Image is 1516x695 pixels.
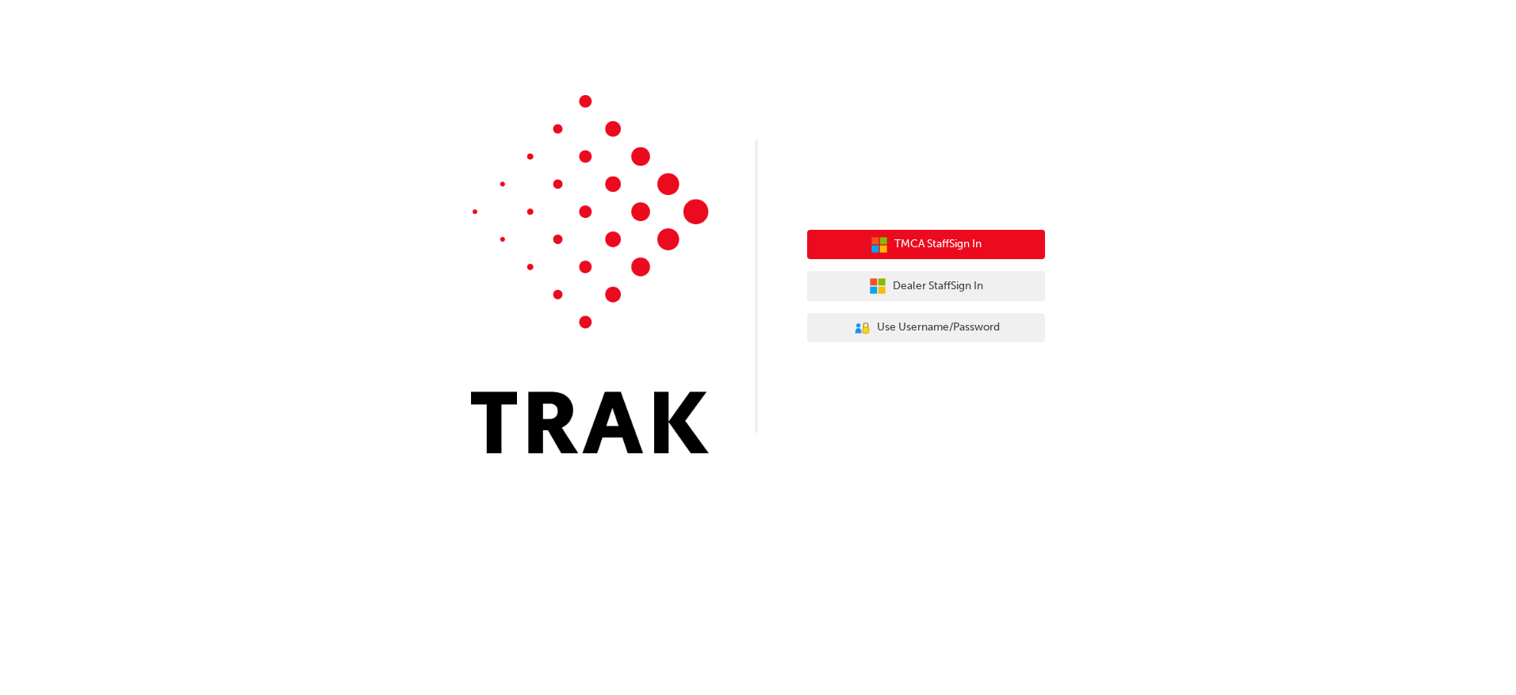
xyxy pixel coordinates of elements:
[807,230,1045,260] button: TMCA StaffSign In
[807,271,1045,301] button: Dealer StaffSign In
[807,313,1045,343] button: Use Username/Password
[894,235,982,254] span: TMCA Staff Sign In
[471,95,709,453] img: Trak
[893,277,983,296] span: Dealer Staff Sign In
[877,319,1000,337] span: Use Username/Password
